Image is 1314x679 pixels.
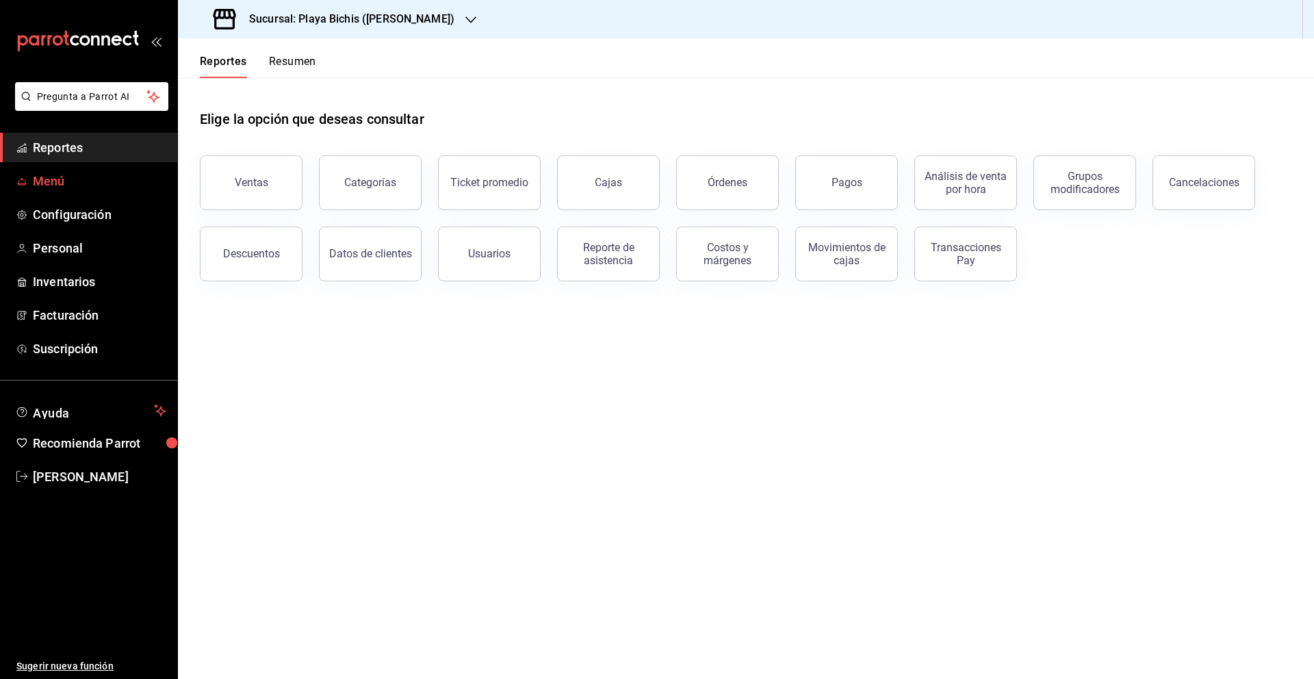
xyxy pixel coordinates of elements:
[329,247,412,260] div: Datos de clientes
[33,402,149,419] span: Ayuda
[804,241,889,267] div: Movimientos de cajas
[33,239,166,257] span: Personal
[795,227,898,281] button: Movimientos de cajas
[685,241,770,267] div: Costos y márgenes
[676,227,779,281] button: Costos y márgenes
[200,55,247,78] button: Reportes
[1152,155,1255,210] button: Cancelaciones
[200,155,302,210] button: Ventas
[200,227,302,281] button: Descuentos
[33,205,166,224] span: Configuración
[33,339,166,358] span: Suscripción
[1169,176,1239,189] div: Cancelaciones
[33,306,166,324] span: Facturación
[566,241,651,267] div: Reporte de asistencia
[344,176,396,189] div: Categorías
[33,467,166,486] span: [PERSON_NAME]
[319,155,422,210] button: Categorías
[319,227,422,281] button: Datos de clientes
[795,155,898,210] button: Pagos
[1042,170,1127,196] div: Grupos modificadores
[33,138,166,157] span: Reportes
[37,90,147,104] span: Pregunta a Parrot AI
[923,170,1008,196] div: Análisis de venta por hora
[438,155,541,210] button: Ticket promedio
[10,99,168,114] a: Pregunta a Parrot AI
[16,659,166,674] span: Sugerir nueva función
[33,272,166,291] span: Inventarios
[33,434,166,452] span: Recomienda Parrot
[914,155,1017,210] button: Análisis de venta por hora
[200,55,316,78] div: navigation tabs
[832,176,862,189] div: Pagos
[595,176,622,189] div: Cajas
[708,176,747,189] div: Órdenes
[238,11,454,27] h3: Sucursal: Playa Bichis ([PERSON_NAME])
[923,241,1008,267] div: Transacciones Pay
[676,155,779,210] button: Órdenes
[468,247,511,260] div: Usuarios
[200,109,424,129] h1: Elige la opción que deseas consultar
[151,36,162,47] button: open_drawer_menu
[15,82,168,111] button: Pregunta a Parrot AI
[557,155,660,210] button: Cajas
[235,176,268,189] div: Ventas
[557,227,660,281] button: Reporte de asistencia
[33,172,166,190] span: Menú
[1033,155,1136,210] button: Grupos modificadores
[438,227,541,281] button: Usuarios
[269,55,316,78] button: Resumen
[223,247,280,260] div: Descuentos
[450,176,528,189] div: Ticket promedio
[914,227,1017,281] button: Transacciones Pay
